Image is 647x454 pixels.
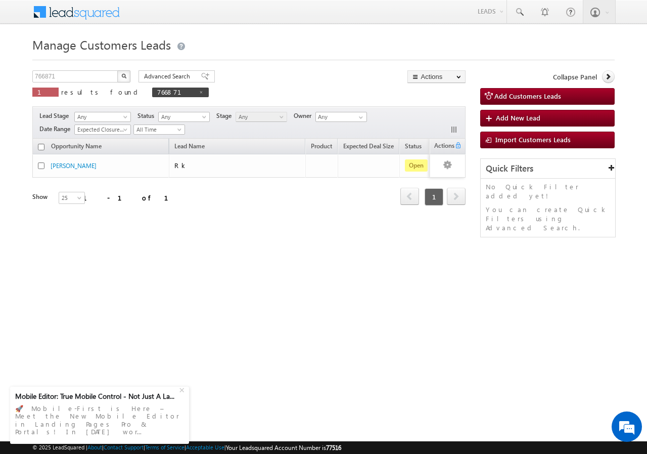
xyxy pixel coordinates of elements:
[495,135,571,144] span: Import Customers Leads
[32,443,341,452] span: © 2025 LeadSquared | | | | |
[177,383,189,395] div: +
[343,142,394,150] span: Expected Deal Size
[216,111,236,120] span: Stage
[39,111,73,120] span: Lead Stage
[553,72,597,81] span: Collapse Panel
[338,141,399,154] a: Expected Deal Size
[61,88,142,96] span: results found
[481,159,615,179] div: Quick Filters
[236,112,284,121] span: Any
[15,392,178,401] div: Mobile Editor: True Mobile Control - Not Just A La...
[486,182,610,200] p: No Quick Filter added yet!
[400,188,419,205] span: prev
[38,144,44,150] input: Check all records
[51,142,102,150] span: Opportunity Name
[174,161,188,170] span: Rk
[158,112,210,122] a: Any
[447,189,466,205] a: next
[353,112,366,122] a: Show All Items
[59,192,85,204] a: 25
[400,141,427,154] a: Status
[407,70,466,83] button: Actions
[134,125,182,134] span: All Time
[311,142,332,150] span: Product
[494,92,561,100] span: Add Customers Leads
[75,112,127,121] span: Any
[405,159,428,172] span: Open
[326,444,341,451] span: 77516
[39,125,74,134] span: Date Range
[46,141,107,154] a: Opportunity Name
[400,189,419,205] a: prev
[496,113,540,122] span: Add New Lead
[144,72,193,81] span: Advanced Search
[157,88,194,96] span: 766871
[87,444,102,450] a: About
[75,125,127,134] span: Expected Closure Date
[145,444,184,450] a: Terms of Service
[15,401,184,439] div: 🚀 Mobile-First is Here – Meet the New Mobile Editor in Landing Pages Pro & Portals! In [DATE] wor...
[430,140,454,153] span: Actions
[137,111,158,120] span: Status
[169,141,210,154] span: Lead Name
[315,112,367,122] input: Type to Search
[83,192,180,203] div: 1 - 1 of 1
[186,444,224,450] a: Acceptable Use
[294,111,315,120] span: Owner
[32,192,51,201] div: Show
[104,444,144,450] a: Contact Support
[236,112,287,122] a: Any
[74,112,131,122] a: Any
[59,193,86,202] span: 25
[159,112,207,121] span: Any
[32,36,171,53] span: Manage Customers Leads
[447,188,466,205] span: next
[486,205,610,232] p: You can create Quick Filters using Advanced Search.
[133,125,185,135] a: All Time
[121,73,126,78] img: Search
[74,125,131,135] a: Expected Closure Date
[37,88,54,96] span: 1
[51,162,97,170] a: [PERSON_NAME]
[425,188,443,205] span: 1
[226,444,341,451] span: Your Leadsquared Account Number is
